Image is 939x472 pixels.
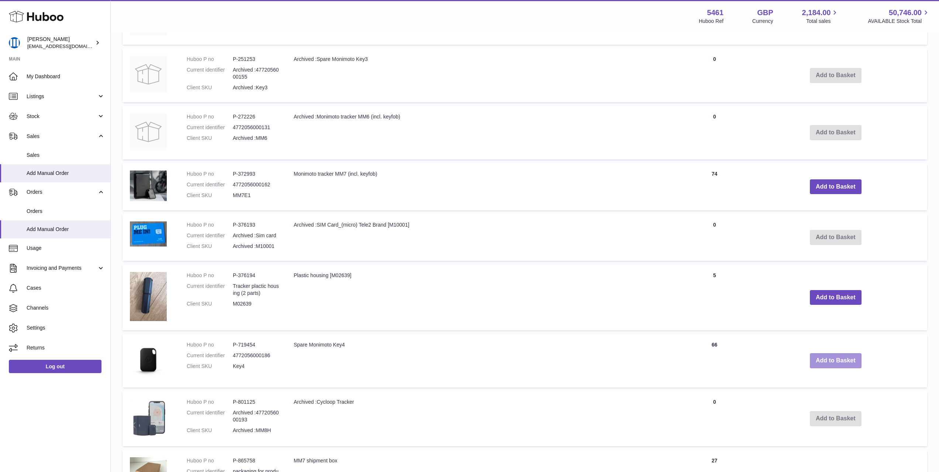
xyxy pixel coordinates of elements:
td: Archived :SIM Card_(micro) Tele2 Brand [M10001] [286,214,685,261]
img: Spare Monimoto Key4 [130,341,167,378]
span: Settings [27,324,105,331]
dd: Archived :MM6 [233,135,279,142]
dd: Archived :4772056000193 [233,409,279,423]
dd: Archived :MM8H [233,427,279,434]
dt: Huboo P no [187,170,233,178]
td: Archived :Monimoto tracker MM6 (incl. keyfob) [286,106,685,159]
span: Sales [27,133,97,140]
dd: Tracker plactic housing (2 parts) [233,283,279,297]
td: Plastic housing [M02639] [286,265,685,330]
img: Plastic housing [M02639] [130,272,167,321]
dt: Huboo P no [187,221,233,228]
strong: 5461 [707,8,724,18]
span: Orders [27,208,105,215]
img: Archived :SIM Card_(micro) Tele2 Brand [M10001] [130,221,167,247]
img: Archived :Monimoto tracker MM6 (incl. keyfob) [130,113,167,150]
dd: P-272226 [233,113,279,120]
span: Add Manual Order [27,170,105,177]
dd: Archived :Sim card [233,232,279,239]
td: 0 [685,106,744,159]
span: Cases [27,285,105,292]
dd: MM7E1 [233,192,279,199]
span: 2,184.00 [802,8,831,18]
span: Channels [27,304,105,311]
dd: Archived :Key3 [233,84,279,91]
td: Archived :Spare Monimoto Key3 [286,48,685,102]
dt: Current identifier [187,283,233,297]
dt: Current identifier [187,181,233,188]
dd: M02639 [233,300,279,307]
span: Returns [27,344,105,351]
dt: Current identifier [187,409,233,423]
dt: Huboo P no [187,272,233,279]
span: [EMAIL_ADDRESS][DOMAIN_NAME] [27,43,108,49]
dt: Client SKU [187,363,233,370]
td: 0 [685,214,744,261]
dd: 4772056000131 [233,124,279,131]
td: 0 [685,48,744,102]
dd: P-251253 [233,56,279,63]
span: Usage [27,245,105,252]
span: My Dashboard [27,73,105,80]
dd: P-865758 [233,457,279,464]
dt: Client SKU [187,243,233,250]
button: Add to Basket [810,353,862,368]
button: Add to Basket [810,179,862,194]
dd: P-719454 [233,341,279,348]
img: oksana@monimoto.com [9,37,20,48]
dt: Current identifier [187,352,233,359]
dt: Client SKU [187,427,233,434]
dt: Client SKU [187,84,233,91]
dd: Key4 [233,363,279,370]
div: Currency [752,18,773,25]
dt: Huboo P no [187,399,233,406]
td: 74 [685,163,744,210]
span: Stock [27,113,97,120]
a: 2,184.00 Total sales [802,8,839,25]
dt: Current identifier [187,124,233,131]
dd: 4772056000186 [233,352,279,359]
td: Spare Monimoto Key4 [286,334,685,387]
dt: Huboo P no [187,113,233,120]
span: Invoicing and Payments [27,265,97,272]
button: Add to Basket [810,290,862,305]
div: Huboo Ref [699,18,724,25]
div: [PERSON_NAME] [27,36,94,50]
td: Monimoto tracker MM7 (incl. keyfob) [286,163,685,210]
a: 50,746.00 AVAILABLE Stock Total [868,8,930,25]
dt: Huboo P no [187,56,233,63]
span: Sales [27,152,105,159]
dd: Archived :4772056000155 [233,66,279,80]
td: 66 [685,334,744,387]
img: Archived :Cycloop Tracker [130,399,167,437]
dt: Client SKU [187,192,233,199]
strong: GBP [757,8,773,18]
dt: Client SKU [187,135,233,142]
dt: Current identifier [187,66,233,80]
dd: 4772056000162 [233,181,279,188]
a: Log out [9,360,101,373]
dd: P-801125 [233,399,279,406]
dt: Huboo P no [187,457,233,464]
td: Archived :Cycloop Tracker [286,391,685,446]
dt: Client SKU [187,300,233,307]
dt: Huboo P no [187,341,233,348]
span: Orders [27,189,97,196]
span: Listings [27,93,97,100]
span: AVAILABLE Stock Total [868,18,930,25]
dd: P-372993 [233,170,279,178]
dd: Archived :M10001 [233,243,279,250]
td: 0 [685,391,744,446]
img: Monimoto tracker MM7 (incl. keyfob) [130,170,167,201]
span: 50,746.00 [889,8,922,18]
dd: P-376193 [233,221,279,228]
dt: Current identifier [187,232,233,239]
dd: P-376194 [233,272,279,279]
span: Total sales [806,18,839,25]
td: 5 [685,265,744,330]
span: Add Manual Order [27,226,105,233]
img: Archived :Spare Monimoto Key3 [130,56,167,93]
